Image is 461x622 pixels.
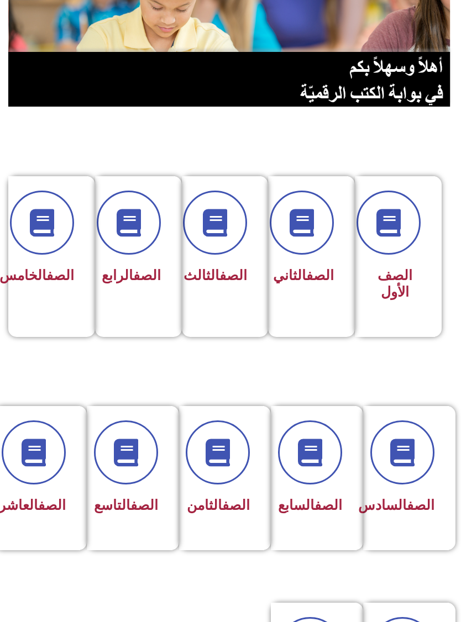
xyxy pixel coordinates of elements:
[407,497,434,513] a: الصف
[219,267,247,283] a: الصف
[187,497,250,513] span: الثامن
[133,267,161,283] a: الصف
[222,497,250,513] a: الصف
[273,267,334,283] span: الثاني
[358,497,434,513] span: السادس
[184,267,247,283] span: الثالث
[38,497,66,513] a: الصف
[378,267,412,300] span: الصف الأول
[306,267,334,283] a: الصف
[315,497,342,513] a: الصف
[46,267,74,283] a: الصف
[102,267,161,283] span: الرابع
[94,497,158,513] span: التاسع
[278,497,342,513] span: السابع
[130,497,158,513] a: الصف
